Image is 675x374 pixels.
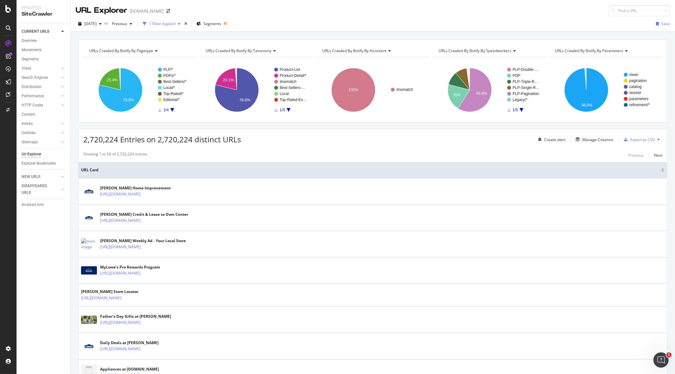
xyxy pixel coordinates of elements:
[83,62,196,118] svg: A chart.
[81,295,121,301] a: [URL][DOMAIN_NAME]
[100,264,168,270] div: MyLowe’s Pro Rewards Program
[100,191,140,197] a: [URL][DOMAIN_NAME]
[22,183,59,196] a: DISAPPEARED URLS
[22,173,40,180] div: NEW URLS
[204,46,307,56] h4: URLs Crawled By Botify By taxonomy
[140,19,183,29] button: 1 Filter Applied
[629,103,650,107] text: refinement/*
[83,151,147,159] div: Showing 1 to 50 of 2,720,224 entries
[22,201,66,208] a: Analysis Info
[76,5,127,16] div: URL Explorer
[629,91,641,95] text: storeId
[163,85,175,90] text: Local/*
[22,93,59,99] a: Performance
[22,37,37,44] div: Overview
[163,73,176,78] text: PDPs/*
[581,103,592,107] text: 98.8%
[22,93,44,99] div: Performance
[22,139,59,146] a: Sitemaps
[163,67,173,72] text: PLP/*
[653,19,670,29] button: Save
[513,79,538,84] text: PLP-Triple-R…
[629,97,649,101] text: parameters
[109,21,127,26] span: Previous
[183,21,188,27] div: times
[513,108,518,112] text: 1/5
[109,19,135,29] button: Previous
[573,136,613,143] button: Manage Columns
[22,173,59,180] a: NEW URLS
[433,62,546,118] svg: A chart.
[453,93,461,97] text: 20%
[322,48,386,53] span: URLs Crawled By Botify By aicontent
[88,46,191,56] h4: URLs Crawled By Botify By pagetype
[100,212,188,217] div: [PERSON_NAME] Credit & Lease to Own Center
[76,19,104,29] button: [DATE]
[81,214,97,222] img: main image
[582,137,613,142] div: Manage Columns
[513,67,538,72] text: PLP-Double-…
[22,5,65,10] div: Analytics
[22,201,44,208] div: Analysis Info
[81,266,97,275] img: main image
[100,217,140,224] a: [URL][DOMAIN_NAME]
[549,62,662,118] svg: A chart.
[280,92,289,96] text: Local
[22,74,59,81] a: Search Engines
[100,314,171,319] div: Father’s Day Gifts at [PERSON_NAME]
[100,319,140,326] a: [URL][DOMAIN_NAME]
[22,102,59,109] a: HTTP Codes
[84,21,97,26] span: 2025 May. 31st
[81,342,97,350] img: main image
[280,98,307,102] text: Top-Rated-Ex…
[149,21,175,26] div: 1 Filter Applied
[22,56,39,63] div: Segments
[535,134,565,145] button: Create alert
[316,62,429,118] div: A chart.
[100,244,140,250] a: [URL][DOMAIN_NAME]
[666,352,672,357] span: 1
[83,134,241,145] span: 2,720,224 Entries on 2,720,224 distinct URLs
[22,102,43,109] div: HTTP Codes
[22,139,38,146] div: Sitemaps
[22,111,35,118] div: Content
[240,98,250,102] text: 78.8%
[200,62,313,118] div: A chart.
[206,48,271,53] span: URLs Crawled By Botify By taxonomy
[628,151,644,159] button: Previous
[653,352,669,368] iframe: Intercom live chat
[22,111,66,118] a: Content
[280,85,305,90] text: Best-Sellers-…
[81,187,97,195] img: main image
[554,46,657,56] h4: URLs Crawled By Botify By parameters
[22,151,66,158] a: Url Explorer
[22,183,54,196] div: DISAPPEARED URLS
[163,98,180,102] text: Editorial/*
[544,137,565,142] div: Create alert
[22,28,49,35] div: CURRENT URLS
[629,72,638,77] text: clean
[81,238,97,250] img: main image
[348,88,358,92] text: 100%
[81,167,660,173] span: URL Card
[194,19,224,29] button: Segments
[629,78,647,83] text: pagination
[555,48,624,53] span: URLs Crawled By Botify By parameters
[437,46,540,56] h4: URLs Crawled By Botify By speedworkers
[22,130,59,136] a: Outlinks
[166,9,170,13] div: arrow-right-arrow-left
[654,153,662,158] div: Next
[22,130,36,136] div: Outlinks
[22,120,59,127] a: Inlinks
[203,21,221,26] span: Segments
[621,134,655,145] button: Export as CSV
[107,78,118,82] text: 20.4%
[513,98,528,102] text: Legacy/*
[100,185,171,191] div: [PERSON_NAME] Home Improvement
[476,91,487,96] text: 58.9%
[81,289,149,295] div: [PERSON_NAME] Store Locator
[628,153,644,158] div: Previous
[654,151,662,159] button: Next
